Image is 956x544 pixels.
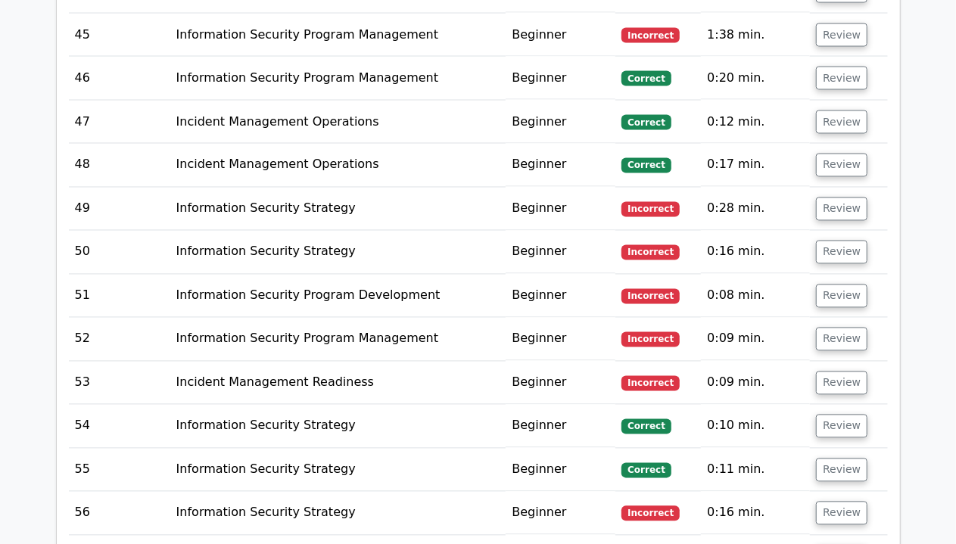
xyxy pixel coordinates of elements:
[506,188,615,231] td: Beginner
[621,376,680,391] span: Incorrect
[816,154,867,177] button: Review
[621,506,680,521] span: Incorrect
[506,449,615,492] td: Beginner
[170,318,506,361] td: Information Security Program Management
[701,188,810,231] td: 0:28 min.
[170,449,506,492] td: Information Security Strategy
[621,419,671,434] span: Correct
[621,245,680,260] span: Incorrect
[816,459,867,482] button: Review
[621,463,671,478] span: Correct
[621,289,680,304] span: Incorrect
[701,275,810,318] td: 0:08 min.
[170,57,506,100] td: Information Security Program Management
[621,158,671,173] span: Correct
[621,332,680,347] span: Incorrect
[816,371,867,395] button: Review
[69,144,170,187] td: 48
[816,502,867,525] button: Review
[170,188,506,231] td: Information Security Strategy
[170,492,506,535] td: Information Security Strategy
[69,362,170,405] td: 53
[170,362,506,405] td: Incident Management Readiness
[816,110,867,134] button: Review
[701,101,810,144] td: 0:12 min.
[816,23,867,47] button: Review
[506,318,615,361] td: Beginner
[506,275,615,318] td: Beginner
[69,57,170,100] td: 46
[170,144,506,187] td: Incident Management Operations
[69,14,170,57] td: 45
[170,275,506,318] td: Information Security Program Development
[170,405,506,448] td: Information Security Strategy
[506,362,615,405] td: Beginner
[69,101,170,144] td: 47
[621,71,671,86] span: Correct
[506,57,615,100] td: Beginner
[816,328,867,351] button: Review
[506,492,615,535] td: Beginner
[506,405,615,448] td: Beginner
[621,202,680,217] span: Incorrect
[701,492,810,535] td: 0:16 min.
[701,14,810,57] td: 1:38 min.
[816,67,867,90] button: Review
[701,318,810,361] td: 0:09 min.
[170,231,506,274] td: Information Security Strategy
[506,14,615,57] td: Beginner
[701,405,810,448] td: 0:10 min.
[69,275,170,318] td: 51
[69,188,170,231] td: 49
[506,231,615,274] td: Beginner
[816,197,867,221] button: Review
[69,318,170,361] td: 52
[701,449,810,492] td: 0:11 min.
[69,449,170,492] td: 55
[170,14,506,57] td: Information Security Program Management
[816,241,867,264] button: Review
[816,415,867,438] button: Review
[701,231,810,274] td: 0:16 min.
[621,115,671,130] span: Correct
[621,28,680,43] span: Incorrect
[506,144,615,187] td: Beginner
[701,362,810,405] td: 0:09 min.
[701,144,810,187] td: 0:17 min.
[170,101,506,144] td: Incident Management Operations
[69,405,170,448] td: 54
[69,231,170,274] td: 50
[69,492,170,535] td: 56
[816,284,867,308] button: Review
[506,101,615,144] td: Beginner
[701,57,810,100] td: 0:20 min.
